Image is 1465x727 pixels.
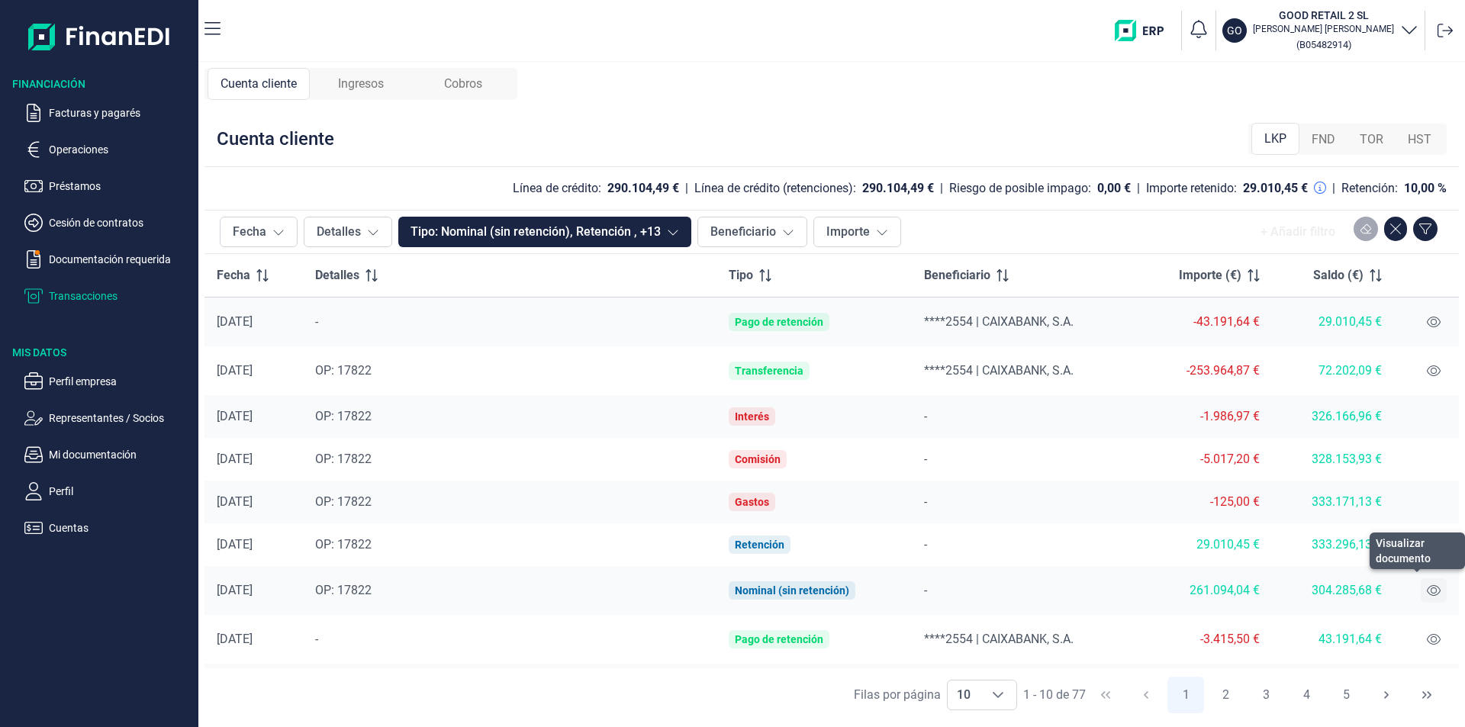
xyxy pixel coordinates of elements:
div: Gastos [735,496,769,508]
button: First Page [1087,677,1124,713]
div: 0,00 € [1097,181,1131,196]
div: | [1137,179,1140,198]
div: 290.104,49 € [607,181,679,196]
button: Perfil empresa [24,372,192,391]
span: Cobros [444,75,482,93]
div: Pago de retención [735,316,823,328]
button: Fecha [220,217,298,247]
button: Operaciones [24,140,192,159]
p: Mi documentación [49,446,192,464]
div: Cuenta cliente [208,68,310,100]
div: HST [1396,124,1444,155]
p: [PERSON_NAME] [PERSON_NAME] [1253,23,1394,35]
p: Préstamos [49,177,192,195]
div: Transferencia [735,365,803,377]
button: Tipo: Nominal (sin retención), Retención , +13 [398,217,691,247]
p: GO [1227,23,1242,38]
span: Cuenta cliente [221,75,297,93]
button: GOGOOD RETAIL 2 SL[PERSON_NAME] [PERSON_NAME](B05482914) [1222,8,1418,53]
div: 29.010,45 € [1243,181,1308,196]
span: Fecha [217,266,250,285]
button: Transacciones [24,287,192,305]
p: Perfil empresa [49,372,192,391]
span: - [924,452,927,466]
button: Importe [813,217,901,247]
span: TOR [1360,130,1383,149]
div: 72.202,09 € [1284,363,1382,378]
div: -5.017,20 € [1148,452,1260,467]
button: Detalles [304,217,392,247]
span: Ingresos [338,75,384,93]
div: Riesgo de posible impago: [949,181,1091,196]
div: LKP [1251,123,1299,155]
div: [DATE] [217,583,291,598]
span: FND [1312,130,1335,149]
span: - [924,537,927,552]
button: Next Page [1368,677,1405,713]
div: [DATE] [217,452,291,467]
span: OP: 17822 [315,537,372,552]
span: Detalles [315,266,359,285]
div: Retención: [1341,181,1398,196]
div: 290.104,49 € [862,181,934,196]
div: Filas por página [854,686,941,704]
span: - [924,583,927,597]
button: Page 1 [1167,677,1204,713]
div: [DATE] [217,494,291,510]
p: Perfil [49,482,192,500]
div: | [1332,179,1335,198]
h3: GOOD RETAIL 2 SL [1253,8,1394,23]
div: 29.010,45 € [1148,537,1260,552]
div: -125,00 € [1148,494,1260,510]
div: Nominal (sin retención) [735,584,849,597]
span: Beneficiario [924,266,990,285]
div: 10,00 % [1404,181,1447,196]
div: -1.986,97 € [1148,409,1260,424]
p: Cuentas [49,519,192,537]
div: | [940,179,943,198]
span: ****2554 | CAIXABANK, S.A. [924,632,1074,646]
p: Operaciones [49,140,192,159]
button: Facturas y pagarés [24,104,192,122]
span: OP: 17822 [315,452,372,466]
button: Beneficiario [697,217,807,247]
button: Representantes / Socios [24,409,192,427]
div: 29.010,45 € [1284,314,1382,330]
button: Previous Page [1128,677,1164,713]
span: HST [1408,130,1431,149]
div: -253.964,87 € [1148,363,1260,378]
span: Tipo [729,266,753,285]
div: [DATE] [217,363,291,378]
span: - [315,632,318,646]
div: [DATE] [217,314,291,330]
div: Ingresos [310,68,412,100]
div: FND [1299,124,1347,155]
div: Comisión [735,453,781,465]
span: Importe (€) [1179,266,1241,285]
small: Copiar cif [1296,39,1351,50]
button: Last Page [1409,677,1445,713]
div: 326.166,96 € [1284,409,1382,424]
button: Page 4 [1288,677,1325,713]
span: OP: 17822 [315,494,372,509]
div: 328.153,93 € [1284,452,1382,467]
div: 43.191,64 € [1284,632,1382,647]
div: [DATE] [217,409,291,424]
button: Perfil [24,482,192,500]
span: Saldo (€) [1313,266,1364,285]
button: Préstamos [24,177,192,195]
button: Documentación requerida [24,250,192,269]
img: Logo de aplicación [28,12,171,61]
div: [DATE] [217,632,291,647]
button: Page 3 [1248,677,1284,713]
span: OP: 17822 [315,409,372,423]
div: Línea de crédito: [513,181,601,196]
button: Mi documentación [24,446,192,464]
div: 333.171,13 € [1284,494,1382,510]
span: - [924,409,927,423]
div: TOR [1347,124,1396,155]
span: - [315,314,318,329]
div: -3.415,50 € [1148,632,1260,647]
span: ****2554 | CAIXABANK, S.A. [924,314,1074,329]
p: Cesión de contratos [49,214,192,232]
